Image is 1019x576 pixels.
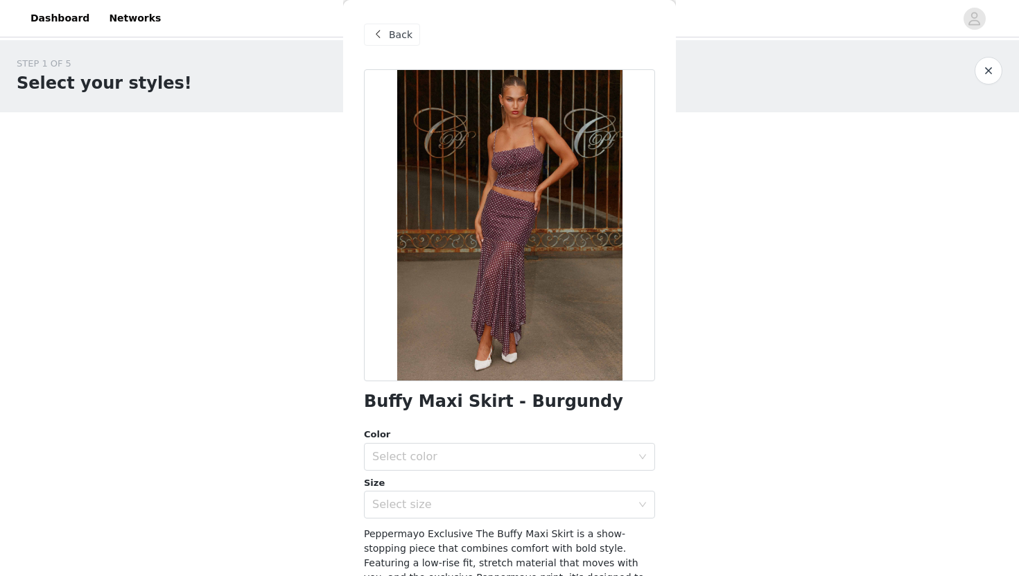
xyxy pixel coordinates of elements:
[101,3,169,34] a: Networks
[968,8,981,30] div: avatar
[364,428,655,442] div: Color
[17,57,192,71] div: STEP 1 OF 5
[638,453,647,462] i: icon: down
[372,498,632,512] div: Select size
[22,3,98,34] a: Dashboard
[638,500,647,510] i: icon: down
[372,450,632,464] div: Select color
[389,28,412,42] span: Back
[364,392,623,411] h1: Buffy Maxi Skirt - Burgundy
[17,71,192,96] h1: Select your styles!
[364,476,655,490] div: Size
